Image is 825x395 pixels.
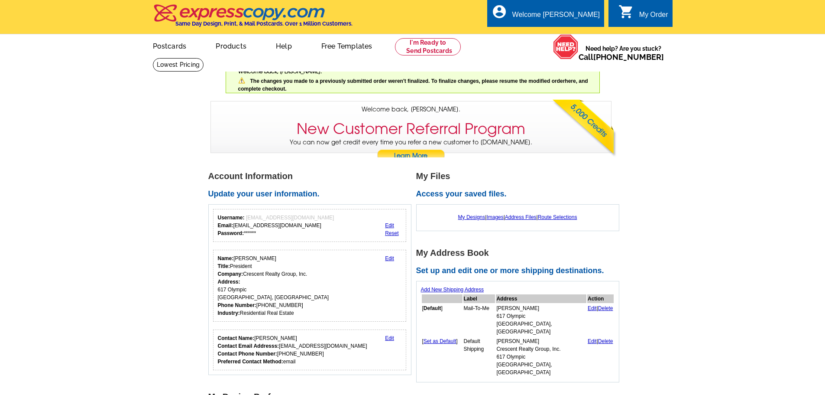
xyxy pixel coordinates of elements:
[553,34,579,59] img: help
[496,294,586,303] th: Address
[175,20,353,27] h4: Same Day Design, Print, & Mail Postcards. Over 1 Million Customers.
[246,215,334,221] span: [EMAIL_ADDRESS][DOMAIN_NAME]
[588,305,597,311] a: Edit
[421,209,615,225] div: | | |
[218,222,233,229] strong: Email:
[458,214,485,220] a: My Designs
[218,263,230,269] strong: Title:
[579,44,668,62] span: Need help? Are you stuck?
[579,52,664,62] span: Call
[362,105,460,114] span: Welcome back, [PERSON_NAME].
[385,222,394,229] a: Edit
[587,294,614,303] th: Action
[639,11,668,23] div: My Order
[463,337,495,377] td: Default Shipping
[213,250,407,322] div: Your personal details.
[496,337,586,377] td: [PERSON_NAME] Crescent Realty Group, Inc. 617 Olympic [GEOGRAPHIC_DATA], [GEOGRAPHIC_DATA]
[587,337,614,377] td: |
[422,304,463,336] td: [ ]
[218,271,243,277] strong: Company:
[202,35,260,55] a: Products
[422,337,463,377] td: [ ]
[588,338,597,344] a: Edit
[213,330,407,370] div: Who should we contact regarding order issues?
[463,304,495,336] td: Mail-To-Me
[598,305,613,311] a: Delete
[218,351,277,357] strong: Contact Phone Number:
[377,150,445,163] a: Learn More
[424,338,456,344] a: Set as Default
[385,335,394,341] a: Edit
[385,255,394,261] a: Edit
[618,10,668,20] a: shopping_cart My Order
[218,334,367,366] div: [PERSON_NAME] [EMAIL_ADDRESS][DOMAIN_NAME] [PHONE_NUMBER] email
[538,214,577,220] a: Route Selections
[208,189,416,199] h2: Update your user information.
[218,343,279,349] strong: Contact Email Addresss:
[218,359,283,365] strong: Preferred Contact Method:
[218,310,240,316] strong: Industry:
[218,302,256,308] strong: Phone Number:
[262,35,306,55] a: Help
[218,255,329,317] div: [PERSON_NAME] President Crescent Realty Group, Inc. 617 Olympic [GEOGRAPHIC_DATA], [GEOGRAPHIC_DA...
[416,266,624,276] h2: Set up and edit one or more shipping destinations.
[416,189,624,199] h2: Access your saved files.
[385,230,398,236] a: Reset
[486,214,503,220] a: Images
[211,138,611,163] p: You can now get credit every time you refer a new customer to [DOMAIN_NAME].
[218,214,334,237] div: [EMAIL_ADDRESS][DOMAIN_NAME] ******
[307,35,386,55] a: Free Templates
[218,230,244,236] strong: Password:
[238,68,322,75] span: Welcome back, [PERSON_NAME].
[218,279,240,285] strong: Address:
[218,215,245,221] strong: Username:
[598,338,613,344] a: Delete
[587,304,614,336] td: |
[416,248,624,258] h1: My Address Book
[297,120,525,138] h3: New Customer Referral Program
[463,294,495,303] th: Label
[153,10,353,27] a: Same Day Design, Print, & Mail Postcards. Over 1 Million Customers.
[512,11,600,23] div: Welcome [PERSON_NAME]
[238,77,245,84] img: warning.png
[618,4,634,20] i: shopping_cart
[492,4,507,20] i: account_circle
[421,287,484,293] a: Add New Shipping Address
[139,35,201,55] a: Postcards
[208,172,416,181] h1: Account Information
[416,172,624,181] h1: My Files
[424,305,441,311] b: Default
[505,214,537,220] a: Address Files
[238,78,588,92] span: The changes you made to a previously submitted order weren't finalized. To finalize changes, plea...
[213,209,407,242] div: Your login information.
[218,335,255,341] strong: Contact Name:
[496,304,586,336] td: [PERSON_NAME] 617 Olympic [GEOGRAPHIC_DATA], [GEOGRAPHIC_DATA]
[565,78,576,84] a: here
[593,52,664,62] a: [PHONE_NUMBER]
[218,255,234,261] strong: Name:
